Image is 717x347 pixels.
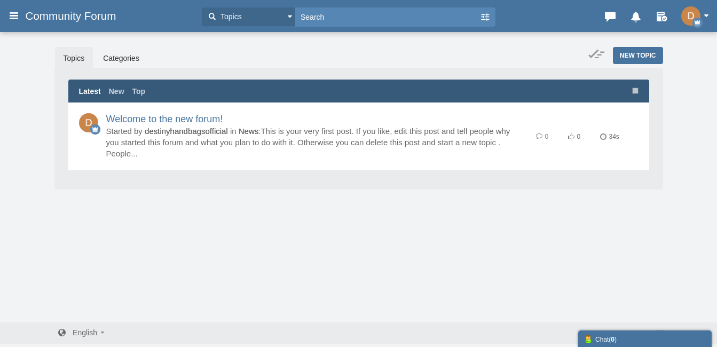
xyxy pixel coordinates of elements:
[295,7,479,26] input: Search
[25,10,124,22] span: Community Forum
[600,133,619,140] time: 34s
[239,127,259,136] a: News
[73,328,97,337] span: English
[620,52,656,59] span: New Topic
[609,336,617,343] span: ( )
[584,333,706,344] div: Chat
[132,86,146,97] a: Top
[577,133,581,140] span: 0
[202,7,295,26] button: Topics
[545,133,549,140] span: 0
[109,86,124,97] a: New
[94,47,148,69] a: Categories
[681,6,700,26] img: 8RqJvmAAAABklEQVQDANyDrwAQDGiwAAAAAElFTkSuQmCC
[613,47,663,64] a: New Topic
[79,86,101,97] a: Latest
[145,127,228,136] a: destinyhandbagsofficial
[55,47,93,69] a: Topics
[79,113,98,132] img: 8RqJvmAAAABklEQVQDANyDrwAQDGiwAAAAAElFTkSuQmCC
[106,114,223,124] a: Welcome to the new forum!
[218,11,242,22] span: Topics
[25,6,196,26] a: Community Forum
[611,336,614,343] strong: 0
